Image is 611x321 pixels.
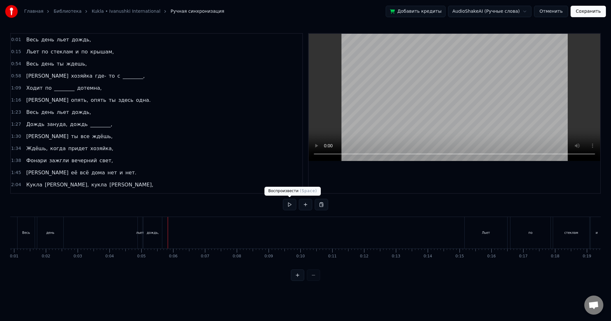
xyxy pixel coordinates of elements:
[25,108,39,116] span: Весь
[264,187,321,196] div: Воспроизвести
[91,169,106,176] span: дома
[11,97,21,103] span: 1:16
[25,96,69,104] span: [PERSON_NAME]
[70,169,78,176] span: её
[11,121,21,128] span: 1:27
[328,254,337,259] div: 0:11
[44,181,89,188] span: [PERSON_NAME],
[70,96,89,104] span: опять,
[92,8,160,15] a: Kukla • Ivanushki International
[25,157,47,164] span: Фонари
[11,49,21,55] span: 0:15
[56,60,64,67] span: ты
[135,96,151,104] span: одна.
[596,230,598,235] div: и
[76,84,102,92] span: дотемна,
[24,8,43,15] a: Главная
[109,181,154,188] span: [PERSON_NAME],
[11,85,21,91] span: 1:09
[482,230,490,235] div: Льет
[50,145,67,152] span: когда
[11,133,21,140] span: 1:30
[125,169,137,176] span: нет.
[11,157,21,164] span: 1:38
[75,48,79,55] span: и
[571,6,606,17] button: Сохранить
[25,72,69,80] span: [PERSON_NAME]
[70,133,79,140] span: ты
[25,169,69,176] span: [PERSON_NAME]
[25,84,43,92] span: Ходит
[41,48,49,55] span: по
[105,254,114,259] div: 0:04
[91,181,108,188] span: кукла
[551,254,559,259] div: 0:18
[11,61,21,67] span: 0:54
[25,60,39,67] span: Весь
[584,296,603,315] a: Открытый чат
[99,157,114,164] span: свет,
[56,36,70,43] span: льет
[56,108,70,116] span: льет
[300,189,317,193] span: ( Space )
[25,133,69,140] span: [PERSON_NAME]
[11,37,21,43] span: 0:01
[90,96,107,104] span: опять
[108,96,116,104] span: ты
[22,230,30,235] div: Весь
[171,8,224,15] span: Ручная синхронизация
[25,181,43,188] span: Кукла
[66,60,87,67] span: ждешь,
[424,254,432,259] div: 0:14
[41,36,55,43] span: день
[147,230,159,235] div: дождь,
[108,72,116,80] span: то
[69,121,88,128] span: дождь
[386,6,446,17] button: Добавить кредиты
[41,60,55,67] span: день
[11,182,21,188] span: 2:04
[25,48,40,55] span: Льет
[67,145,88,152] span: придет
[24,8,224,15] nav: breadcrumb
[49,157,70,164] span: зажгли
[5,5,18,18] img: youka
[46,121,68,128] span: зануда,
[169,254,178,259] div: 0:06
[11,109,21,115] span: 1:23
[107,169,118,176] span: нет
[91,133,113,140] span: ждёшь,
[11,145,21,152] span: 1:34
[122,72,145,80] span: ________,
[360,254,369,259] div: 0:12
[50,48,74,55] span: стеклам
[71,108,92,116] span: дождь,
[118,96,134,104] span: здесь
[137,254,146,259] div: 0:05
[11,170,21,176] span: 1:45
[117,72,121,80] span: с
[45,84,52,92] span: по
[41,108,55,116] span: день
[71,157,98,164] span: вечерний
[71,36,92,43] span: дождь,
[10,254,18,259] div: 0:01
[487,254,496,259] div: 0:16
[90,121,113,128] span: ________,
[25,145,48,152] span: Ждёшь,
[583,254,591,259] div: 0:19
[529,230,533,235] div: по
[11,73,21,79] span: 0:58
[201,254,209,259] div: 0:07
[53,84,75,92] span: ________
[264,254,273,259] div: 0:09
[42,254,50,259] div: 0:02
[79,169,89,176] span: всё
[95,72,107,80] span: где-
[53,8,81,15] a: Библиотека
[90,48,115,55] span: крышам,
[233,254,241,259] div: 0:08
[46,230,54,235] div: день
[25,121,45,128] span: Дождь
[564,230,578,235] div: стеклам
